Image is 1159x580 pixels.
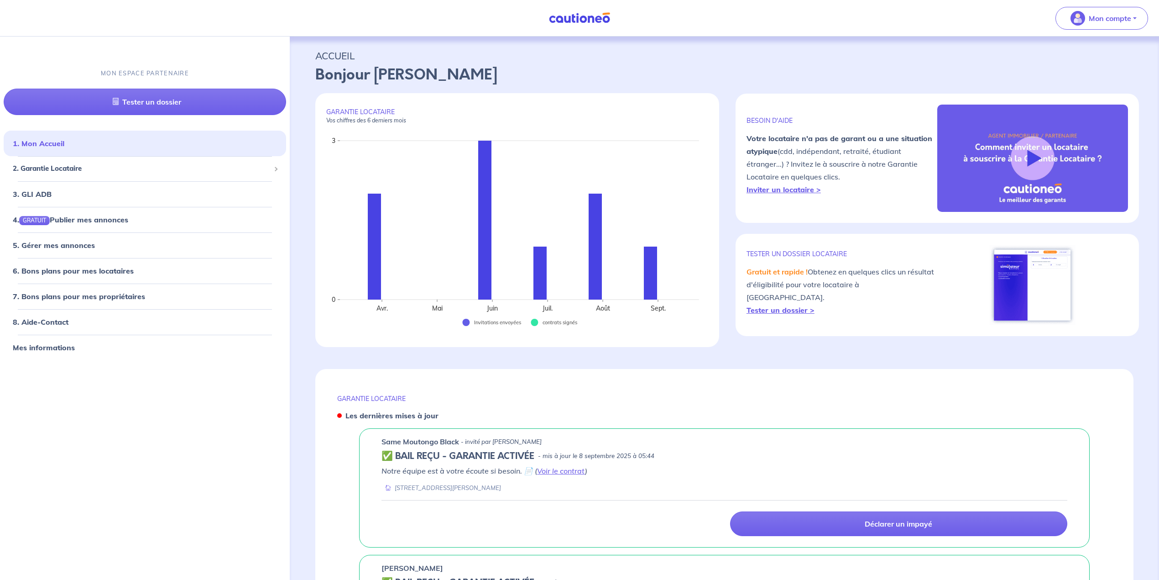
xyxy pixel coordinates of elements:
[747,185,821,194] a: Inviter un locataire >
[381,436,459,447] p: Same Moutongo Black
[747,116,937,125] p: BESOIN D'AIDE
[326,117,406,124] em: Vos chiffres des 6 derniers mois
[13,343,75,352] a: Mes informations
[989,245,1075,325] img: simulateur.png
[1055,7,1148,30] button: illu_account_valid_menu.svgMon compte
[596,304,610,312] text: Août
[13,139,64,148] a: 1. Mon Accueil
[315,64,1133,86] p: Bonjour [PERSON_NAME]
[381,451,1067,462] div: state: CONTRACT-VALIDATED, Context: IN-MANAGEMENT,IN-MANAGEMENT
[4,338,286,357] div: Mes informations
[1089,13,1131,24] p: Mon compte
[13,163,270,174] span: 2. Garantie Locataire
[545,12,614,24] img: Cautioneo
[376,304,388,312] text: Avr.
[747,134,932,156] strong: Votre locataire n'a pas de garant ou a une situation atypique
[865,519,932,528] p: Déclarer un impayé
[326,108,708,124] p: GARANTIE LOCATAIRE
[747,265,937,316] p: Obtenez en quelques clics un résultat d'éligibilité pour votre locataire à [GEOGRAPHIC_DATA].
[937,105,1128,212] img: video-gli-new-none.jpg
[542,304,553,312] text: Juil.
[381,563,443,574] p: [PERSON_NAME]
[432,304,443,312] text: Mai
[337,395,1112,403] p: GARANTIE LOCATAIRE
[747,306,814,315] a: Tester un dossier >
[332,137,335,145] text: 3
[4,160,286,178] div: 2. Garantie Locataire
[4,185,286,203] div: 3. GLI ADB
[13,266,134,275] a: 6. Bons plans pour mes locataires
[4,211,286,229] div: 4.GRATUITPublier mes annonces
[4,262,286,280] div: 6. Bons plans pour mes locataires
[13,215,128,224] a: 4.GRATUITPublier mes annonces
[747,267,808,276] em: Gratuit et rapide !
[4,134,286,153] div: 1. Mon Accueil
[747,132,937,196] p: (cdd, indépendant, retraité, étudiant étranger...) ? Invitez le à souscrire à notre Garantie Loca...
[13,190,52,199] a: 3. GLI ADB
[13,292,145,301] a: 7. Bons plans pour mes propriétaires
[13,317,68,327] a: 8. Aide-Contact
[651,304,666,312] text: Sept.
[381,451,534,462] h5: ✅ BAIL REÇU - GARANTIE ACTIVÉE
[4,89,286,115] a: Tester un dossier
[747,250,937,258] p: TESTER un dossier locataire
[381,484,501,492] div: [STREET_ADDRESS][PERSON_NAME]
[461,438,542,447] p: - invité par [PERSON_NAME]
[381,466,587,475] em: Notre équipe est à votre écoute si besoin. 📄 ( )
[101,69,189,78] p: MON ESPACE PARTENAIRE
[538,452,654,461] p: - mis à jour le 8 septembre 2025 à 05:44
[730,511,1068,536] a: Déclarer un impayé
[315,47,1133,64] p: ACCUEIL
[537,466,585,475] a: Voir le contrat
[4,313,286,331] div: 8. Aide-Contact
[345,411,439,420] strong: Les dernières mises à jour
[13,241,95,250] a: 5. Gérer mes annonces
[4,236,286,254] div: 5. Gérer mes annonces
[332,295,335,304] text: 0
[4,287,286,306] div: 7. Bons plans pour mes propriétaires
[486,304,498,312] text: Juin
[1070,11,1085,26] img: illu_account_valid_menu.svg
